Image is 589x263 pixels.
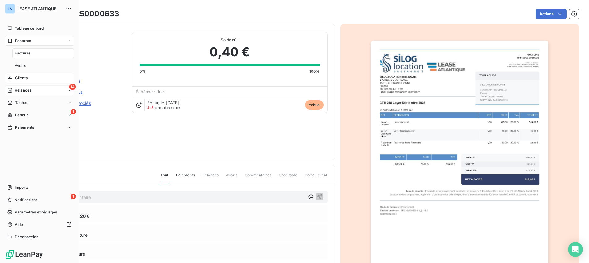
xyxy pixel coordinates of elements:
span: Tout [161,172,169,183]
span: Avoirs [226,172,237,183]
div: Open Intercom Messenger [568,242,583,257]
span: Échue le [DATE] [147,100,179,105]
span: Aide [15,222,23,227]
span: Banque [15,112,29,118]
span: Commentaires [245,172,271,183]
span: Creditsafe [279,172,298,183]
span: Imports [15,185,28,190]
span: 819,20 € [71,213,90,219]
span: Échéance due [136,89,164,94]
span: Solde dû : [140,37,320,43]
span: Factures [15,38,31,44]
span: 0% [140,69,146,74]
span: 1 [71,194,76,199]
span: LEASE ATLANTIQUE [17,6,62,11]
a: Aide [5,220,74,230]
span: 100% [309,69,320,74]
span: Déconnexion [15,234,39,240]
button: Actions [536,9,567,19]
span: Paiements [15,125,34,130]
span: 1 [71,109,76,114]
img: Logo LeanPay [5,249,43,259]
span: Avoirs [15,63,26,68]
span: Portail client [305,172,327,183]
span: Paiements [176,172,195,183]
span: Notifications [15,197,37,203]
span: Tâches [15,100,28,106]
span: J+8 [147,106,153,110]
span: 0,40 € [209,43,250,61]
span: Relances [15,88,31,93]
span: Paramètres et réglages [15,209,57,215]
span: Tableau de bord [15,26,44,31]
span: après échéance [147,106,180,110]
h3: F-20250000633 [58,8,119,19]
span: Factures [15,50,31,56]
div: LA [5,4,15,14]
span: 14 [69,84,76,90]
span: Relances [202,172,219,183]
span: échue [305,100,324,110]
span: Clients [15,75,28,81]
